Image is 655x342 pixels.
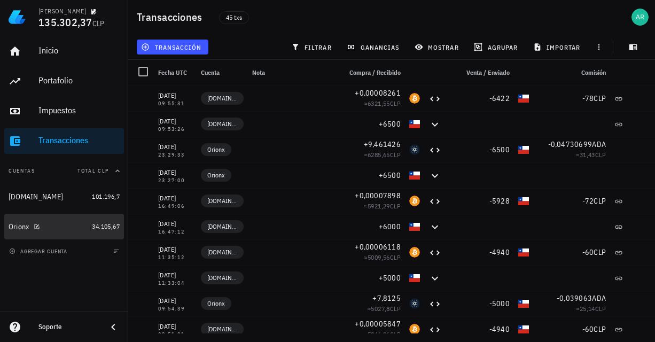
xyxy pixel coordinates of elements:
span: 25,14 [580,305,595,313]
div: [DATE] [158,244,192,255]
div: ADA-icon [409,144,420,155]
span: ≈ [364,151,401,159]
div: [DATE] [158,321,192,332]
div: 11:35:12 [158,255,192,260]
div: CLP-icon [518,196,529,206]
div: CLP-icon [518,324,529,335]
button: agregar cuenta [6,246,72,256]
span: ≈ [364,99,401,107]
span: -72 [582,196,594,206]
span: 101.196,7 [92,192,120,200]
span: CLP [92,19,105,28]
div: 09:53:26 [158,127,192,132]
span: -4940 [489,324,510,334]
span: CLP [390,305,401,313]
span: ≈ [364,253,401,261]
div: Nota [248,60,337,85]
span: ≈ [576,151,606,159]
span: -5928 [489,196,510,206]
img: LedgiFi [9,9,26,26]
span: -6422 [489,94,510,103]
span: agregar cuenta [11,248,67,255]
span: Comisión [581,68,606,76]
span: filtrar [293,43,332,51]
span: [DOMAIN_NAME] [207,93,237,104]
div: CLP-icon [409,119,420,129]
span: 5027,8 [371,305,389,313]
div: Impuestos [38,105,120,115]
div: 11:33:04 [158,281,192,286]
div: [DATE] [158,296,192,306]
a: Portafolio [4,68,124,94]
span: ≈ [576,305,606,313]
span: CLP [595,151,606,159]
span: 5009,56 [368,253,390,261]
div: CLP-icon [409,170,420,181]
div: CLP-icon [518,298,529,309]
span: 5046,96 [368,330,390,338]
span: Orionx [207,170,225,181]
div: [PERSON_NAME] [38,7,86,15]
span: -4940 [489,247,510,257]
span: Orionx [207,144,225,155]
button: filtrar [287,40,338,55]
div: 23:29:33 [158,152,192,158]
div: [DATE] [158,193,192,204]
span: CLP [595,305,606,313]
span: transacción [143,43,201,51]
div: CLP-icon [409,273,420,283]
span: +0,00007898 [355,191,401,200]
div: CLP-icon [518,247,529,258]
button: importar [528,40,587,55]
span: CLP [390,202,401,210]
span: +6500 [379,170,401,180]
div: 16:49:06 [158,204,192,209]
div: Orionx [9,222,29,231]
span: 45 txs [226,12,242,24]
div: Cuenta [197,60,248,85]
div: [DOMAIN_NAME] [9,192,63,201]
button: mostrar [410,40,465,55]
div: [DATE] [158,90,192,101]
div: 09:51:01 [158,332,192,337]
div: 09:54:39 [158,306,192,312]
span: +0,00008261 [355,88,401,98]
span: +6000 [379,222,401,231]
a: Inicio [4,38,124,64]
span: CLP [594,196,606,206]
div: ADA-icon [409,298,420,309]
div: Inicio [38,45,120,56]
span: CLP [390,151,401,159]
span: -0,039063 [557,293,592,303]
span: -60 [582,324,594,334]
div: Venta / Enviado [446,60,514,85]
span: +7,8125 [372,293,401,303]
div: BTC-icon [409,247,420,258]
a: Impuestos [4,98,124,124]
span: 6285,65 [368,151,390,159]
span: Orionx [207,298,225,309]
span: 5921,29 [368,202,390,210]
a: [DOMAIN_NAME] 101.196,7 [4,184,124,209]
div: CLP-icon [518,93,529,104]
span: agrupar [476,43,518,51]
span: -5000 [489,299,510,308]
button: agrupar [470,40,524,55]
div: BTC-icon [409,324,420,335]
span: ≈ [367,305,401,313]
div: BTC-icon [409,93,420,104]
span: [DOMAIN_NAME] [207,273,237,283]
span: Venta / Enviado [466,68,510,76]
div: BTC-icon [409,196,420,206]
span: Nota [252,68,265,76]
span: [DOMAIN_NAME] [207,221,237,232]
button: ganancias [342,40,406,55]
span: +0,00006118 [355,242,401,252]
span: Cuenta [201,68,220,76]
span: CLP [390,99,401,107]
span: CLP [390,330,401,338]
span: Fecha UTC [158,68,187,76]
span: -6500 [489,145,510,154]
span: 135.302,37 [38,15,92,29]
span: -60 [582,247,594,257]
